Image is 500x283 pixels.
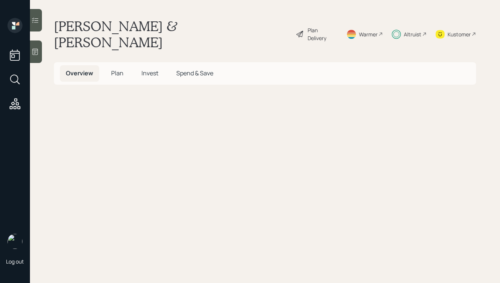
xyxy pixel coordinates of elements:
[404,30,421,38] div: Altruist
[176,69,213,77] span: Spend & Save
[111,69,124,77] span: Plan
[448,30,471,38] div: Kustomer
[54,18,290,50] h1: [PERSON_NAME] & [PERSON_NAME]
[308,26,337,42] div: Plan Delivery
[6,258,24,265] div: Log out
[141,69,158,77] span: Invest
[66,69,93,77] span: Overview
[359,30,378,38] div: Warmer
[7,234,22,249] img: hunter_neumayer.jpg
